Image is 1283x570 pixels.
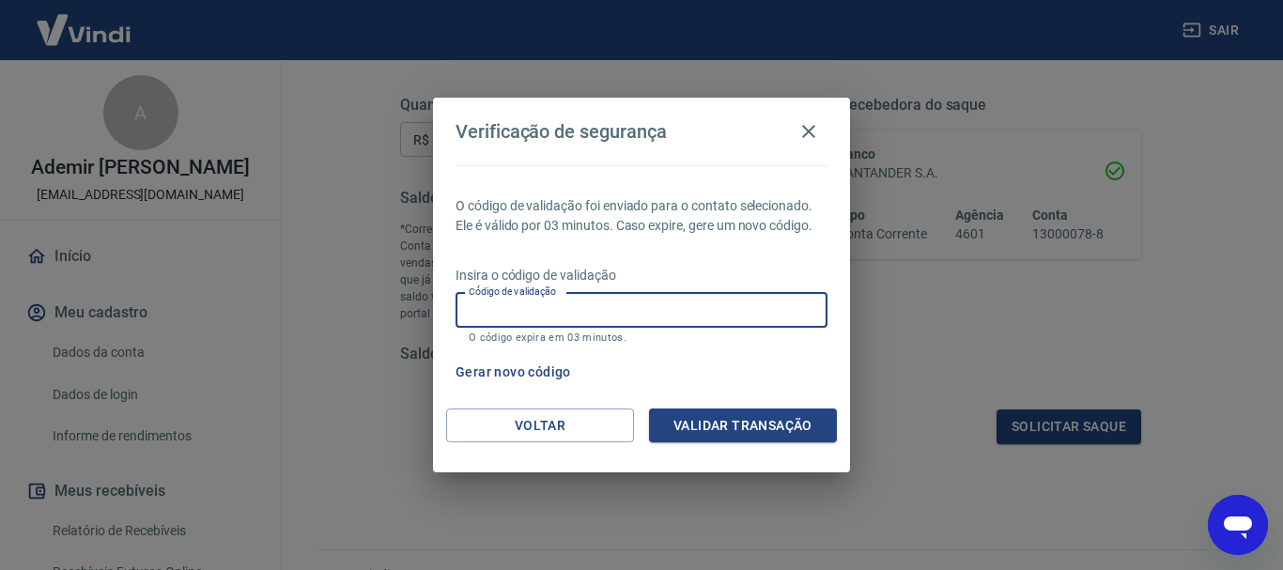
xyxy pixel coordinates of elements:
[456,196,827,236] p: O código de validação foi enviado para o contato selecionado. Ele é válido por 03 minutos. Caso e...
[649,408,837,443] button: Validar transação
[456,266,827,285] p: Insira o código de validação
[446,408,634,443] button: Voltar
[469,285,556,299] label: Código de validação
[1208,495,1268,555] iframe: Botão para abrir a janela de mensagens
[469,331,814,344] p: O código expira em 03 minutos.
[448,355,579,390] button: Gerar novo código
[456,120,667,143] h4: Verificação de segurança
